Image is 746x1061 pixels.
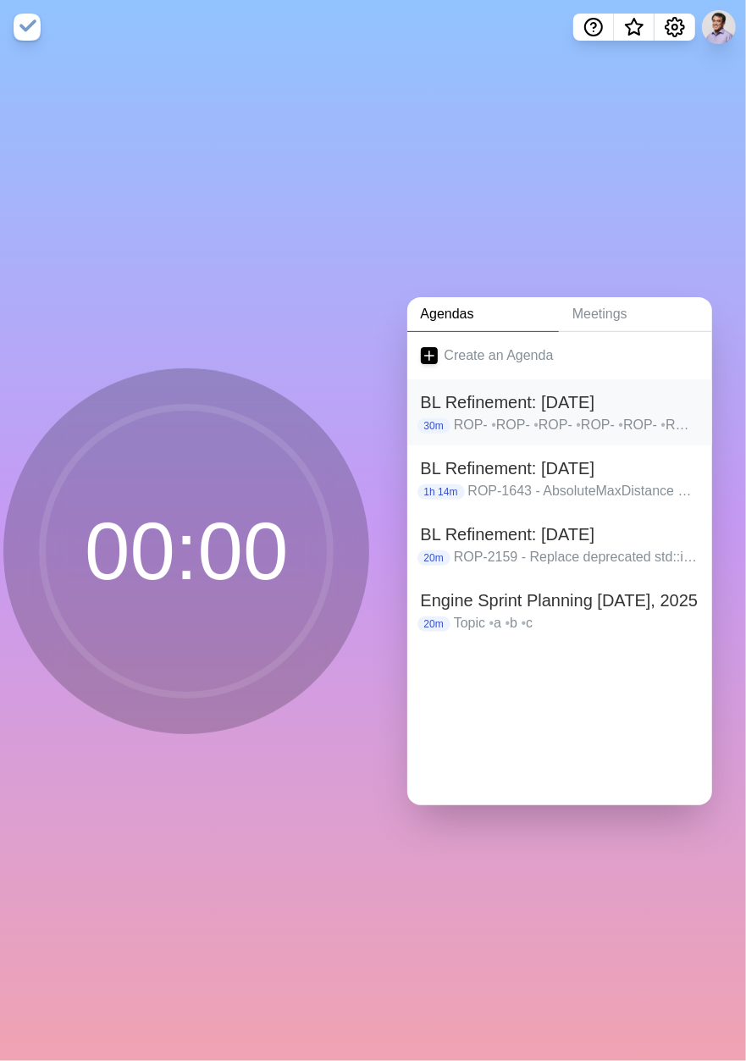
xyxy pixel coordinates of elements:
[417,484,465,500] p: 1h 14m
[618,417,623,432] span: •
[421,588,699,613] h2: Engine Sprint Planning [DATE], 2025
[489,616,495,630] span: •
[576,417,581,432] span: •
[14,14,41,41] img: timeblocks logo
[454,547,699,567] p: ROP-2159 - Replace deprecated std::istrstream ROP-2161 - Remove CppWrapperFramework library and t...
[421,456,699,481] h2: BL Refinement: [DATE]
[417,550,450,566] p: 20m
[559,297,712,332] a: Meetings
[522,616,527,630] span: •
[491,417,496,432] span: •
[421,390,699,415] h2: BL Refinement: [DATE]
[468,481,699,501] p: ROP-1643 - AbsoluteMaxDistance not working as intended ROP-2191 - Truck Capacity Jobs Assigned to...
[417,616,450,632] p: 20m
[655,14,695,41] button: Settings
[454,415,699,435] p: ROP- ROP- ROP- ROP- ROP- ROP-
[506,616,511,630] span: •
[454,613,699,633] p: Topic a b c
[614,14,655,41] button: What’s new
[661,417,666,432] span: •
[417,418,450,434] p: 30m
[407,297,559,332] a: Agendas
[533,417,539,432] span: •
[421,522,699,547] h2: BL Refinement: [DATE]
[573,14,614,41] button: Help
[407,332,713,379] a: Create an Agenda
